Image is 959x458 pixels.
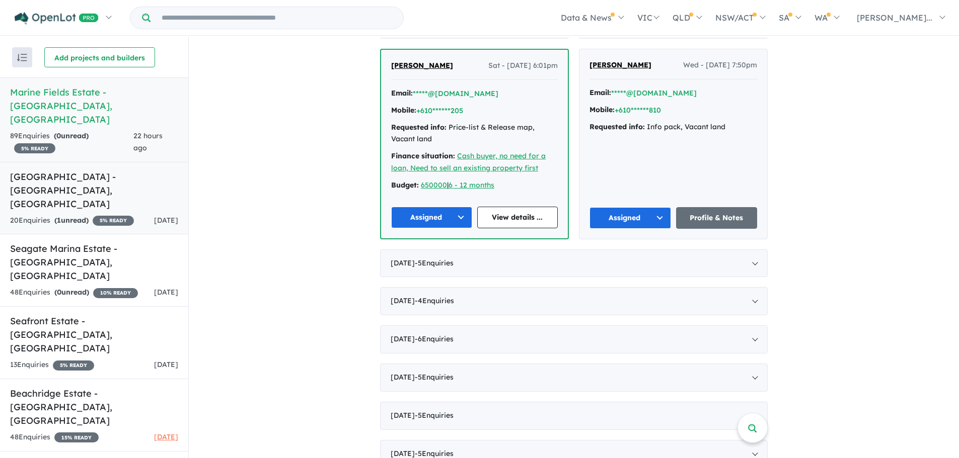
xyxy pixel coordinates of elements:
[380,325,768,353] div: [DATE]
[421,180,447,190] a: 650000
[154,216,178,225] span: [DATE]
[54,432,99,442] span: 15 % READY
[380,363,768,392] div: [DATE]
[57,216,61,225] span: 1
[10,431,99,443] div: 48 Enquir ies
[589,122,645,131] strong: Requested info:
[15,12,99,25] img: Openlot PRO Logo White
[10,170,178,211] h5: [GEOGRAPHIC_DATA] - [GEOGRAPHIC_DATA] , [GEOGRAPHIC_DATA]
[54,288,89,297] strong: ( unread)
[10,359,94,371] div: 13 Enquir ies
[133,131,163,152] span: 22 hours ago
[14,143,55,153] span: 5 % READY
[391,88,413,98] strong: Email:
[391,179,558,192] div: |
[380,402,768,430] div: [DATE]
[589,59,651,71] a: [PERSON_NAME]
[10,85,178,126] h5: Marine Fields Estate - [GEOGRAPHIC_DATA] , [GEOGRAPHIC_DATA]
[93,288,138,298] span: 10 % READY
[10,242,178,283] h5: Seagate Marina Estate - [GEOGRAPHIC_DATA] , [GEOGRAPHIC_DATA]
[54,216,89,225] strong: ( unread)
[857,13,932,23] span: [PERSON_NAME]...
[10,130,133,154] div: 89 Enquir ies
[154,288,178,297] span: [DATE]
[10,314,178,355] h5: Seafront Estate - [GEOGRAPHIC_DATA] , [GEOGRAPHIC_DATA]
[589,60,651,69] span: [PERSON_NAME]
[415,334,454,343] span: - 6 Enquir ies
[10,215,134,227] div: 20 Enquir ies
[10,287,138,299] div: 48 Enquir ies
[589,105,615,114] strong: Mobile:
[589,88,611,97] strong: Email:
[415,449,454,458] span: - 5 Enquir ies
[391,207,472,228] button: Assigned
[56,131,61,140] span: 0
[10,387,178,427] h5: Beachridge Estate - [GEOGRAPHIC_DATA] , [GEOGRAPHIC_DATA]
[676,207,758,229] a: Profile & Notes
[415,258,454,267] span: - 5 Enquir ies
[477,207,558,228] a: View details ...
[391,123,447,132] strong: Requested info:
[415,411,454,420] span: - 5 Enquir ies
[415,373,454,382] span: - 5 Enquir ies
[589,121,757,133] div: Info pack, Vacant land
[93,216,134,226] span: 5 % READY
[391,106,416,115] strong: Mobile:
[380,287,768,315] div: [DATE]
[683,59,757,71] span: Wed - [DATE] 7:50pm
[17,54,27,61] img: sort.svg
[391,151,455,160] strong: Finance situation:
[488,60,558,72] span: Sat - [DATE] 6:01pm
[154,360,178,369] span: [DATE]
[391,122,558,146] div: Price-list & Release map, Vacant land
[589,207,671,229] button: Assigned
[380,249,768,278] div: [DATE]
[391,60,453,72] a: [PERSON_NAME]
[391,61,453,70] span: [PERSON_NAME]
[53,360,94,371] span: 5 % READY
[57,288,61,297] span: 0
[154,432,178,441] span: [DATE]
[449,180,494,190] a: 6 - 12 months
[153,7,401,29] input: Try estate name, suburb, builder or developer
[391,180,419,190] strong: Budget:
[391,151,546,172] a: Cash buyer, no need for a loan, Need to sell an existing property first
[415,296,454,305] span: - 4 Enquir ies
[54,131,89,140] strong: ( unread)
[44,47,155,67] button: Add projects and builders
